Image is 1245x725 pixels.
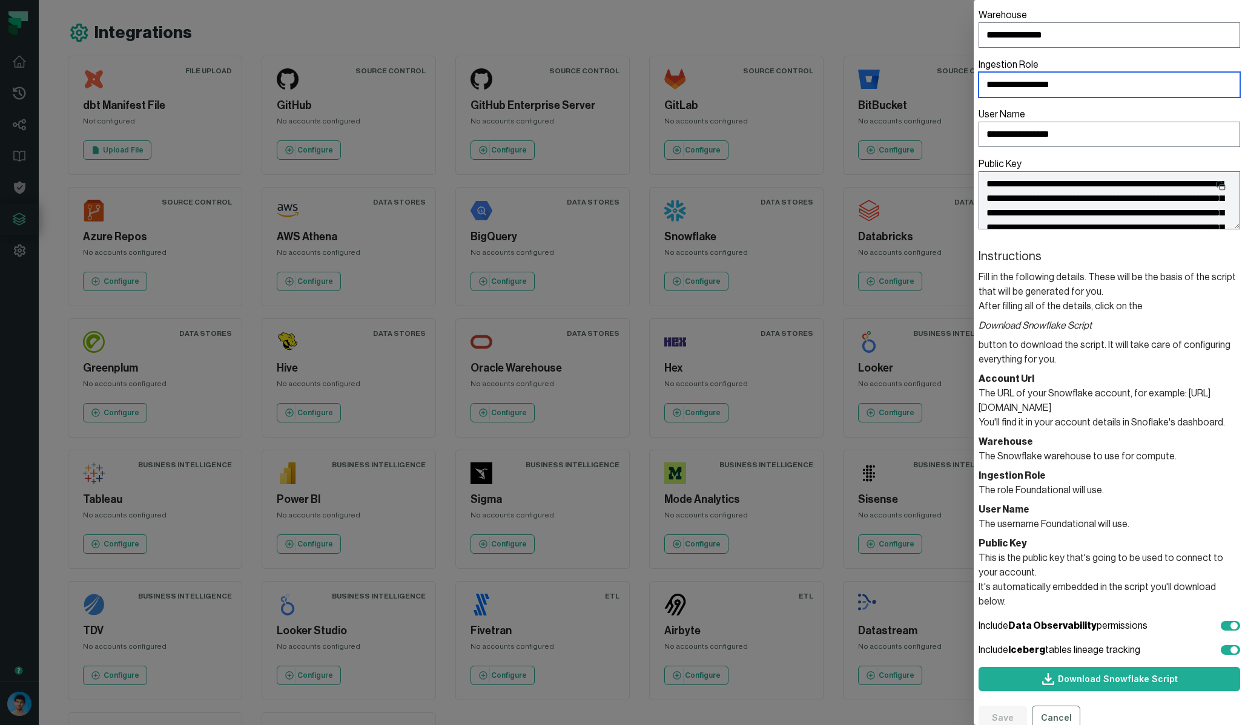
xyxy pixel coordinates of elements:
[979,8,1240,48] label: Warehouse
[979,72,1240,97] input: Ingestion Role
[979,22,1240,48] input: Warehouse
[979,122,1240,147] input: User Name
[979,157,1240,234] label: Public Key
[979,643,1140,657] span: Include tables lineage tracking
[1008,645,1045,655] b: Iceberg
[979,57,1240,97] label: Ingestion Role
[979,372,1240,386] header: Account Url
[979,468,1240,483] header: Ingestion Role
[979,171,1240,229] textarea: Public Key
[979,248,1240,609] section: Fill in the following details. These will be the basis of the script that will be generated for y...
[979,248,1240,265] header: Instructions
[979,107,1240,147] label: User Name
[979,618,1148,633] span: Include permissions
[979,536,1240,609] section: This is the public key that's going to be used to connect to your account. It's automatically emb...
[1211,176,1230,195] button: Public Key
[979,435,1240,449] header: Warehouse
[979,435,1240,464] section: The Snowflake warehouse to use for compute.
[1008,621,1097,631] b: Data Observability
[979,502,1240,531] section: The username Foundational will use.
[979,318,1240,333] i: Download Snowflake Script
[979,667,1240,691] a: Download Snowflake Script
[979,372,1240,430] section: The URL of your Snowflake account, for example: [URL][DOMAIN_NAME] You'll find it in your account...
[979,502,1240,517] header: User Name
[979,468,1240,497] section: The role Foundational will use.
[979,536,1240,551] header: Public Key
